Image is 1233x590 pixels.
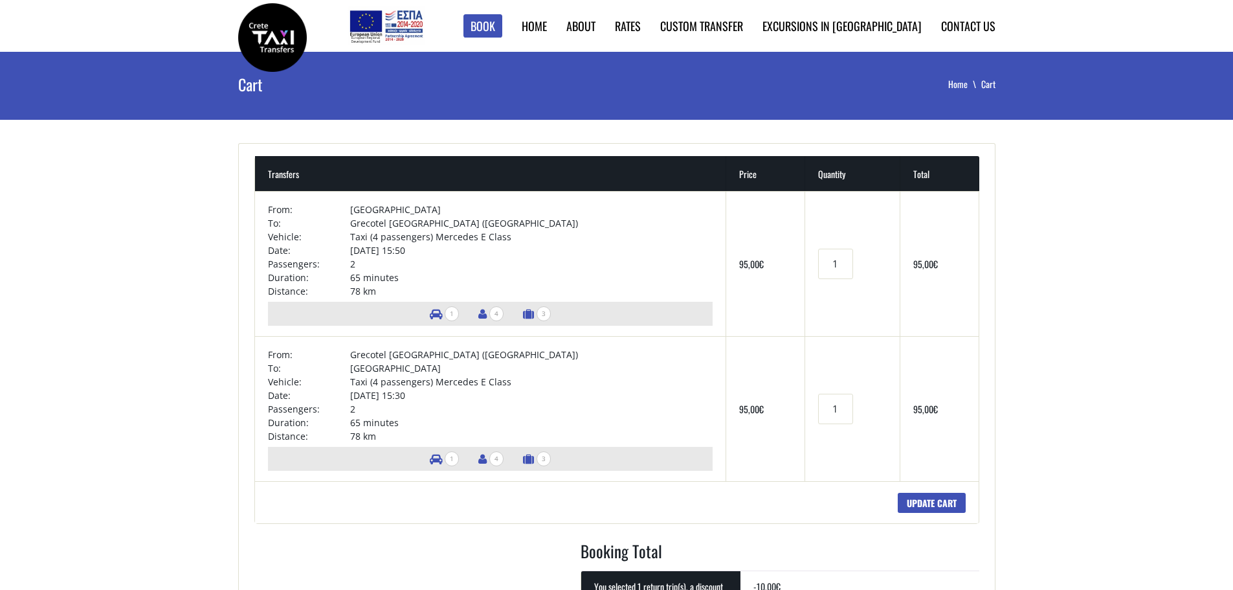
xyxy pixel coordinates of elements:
td: Distance: [268,284,350,298]
td: Passengers: [268,402,350,416]
th: Price [726,156,805,191]
td: 2 [350,402,713,416]
th: Quantity [805,156,900,191]
h1: Cart [238,52,493,117]
a: Rates [615,17,641,34]
li: Cart [981,78,995,91]
img: Crete Taxi Transfers | Crete Taxi Transfers Cart | Crete Taxi Transfers [238,3,307,72]
td: 2 [350,257,713,271]
input: Transfers quantity [818,394,853,424]
bdi: 95,00 [913,257,938,271]
td: Duration: [268,271,350,284]
td: [DATE] 15:50 [350,244,713,257]
td: Passengers: [268,257,350,271]
td: [GEOGRAPHIC_DATA] [350,203,713,216]
td: Vehicle: [268,375,350,389]
td: [GEOGRAPHIC_DATA] [350,361,713,375]
a: Home [948,77,981,91]
bdi: 95,00 [913,402,938,416]
span: 1 [445,306,459,321]
li: Number of vehicles [423,447,465,471]
bdi: 95,00 [739,257,764,271]
span: € [933,402,938,416]
span: 4 [489,451,504,466]
td: From: [268,203,350,216]
td: Vehicle: [268,230,350,244]
li: Number of passengers [472,447,510,471]
a: About [566,17,595,34]
td: Taxi (4 passengers) Mercedes E Class [350,375,713,389]
td: 65 minutes [350,271,713,284]
th: Transfers [255,156,727,191]
h2: Booking Total [581,539,979,571]
td: Grecotel [GEOGRAPHIC_DATA] ([GEOGRAPHIC_DATA]) [350,216,713,230]
td: Distance: [268,429,350,443]
span: € [759,402,764,416]
td: Date: [268,244,350,257]
li: Number of luggage items [517,447,557,471]
input: Transfers quantity [818,249,853,279]
td: Taxi (4 passengers) Mercedes E Class [350,230,713,244]
img: e-bannersEUERDF180X90.jpg [348,6,425,45]
input: Update cart [898,493,966,513]
span: 3 [537,451,551,466]
td: From: [268,348,350,361]
td: Duration: [268,416,350,429]
li: Number of vehicles [423,302,465,326]
td: Date: [268,389,350,402]
a: Crete Taxi Transfers | Crete Taxi Transfers Cart | Crete Taxi Transfers [238,29,307,43]
a: Excursions in [GEOGRAPHIC_DATA] [762,17,922,34]
span: 4 [489,306,504,321]
span: 3 [537,306,551,321]
span: 1 [445,451,459,466]
td: 78 km [350,429,713,443]
li: Number of passengers [472,302,510,326]
td: Grecotel [GEOGRAPHIC_DATA] ([GEOGRAPHIC_DATA]) [350,348,713,361]
span: € [759,257,764,271]
a: Custom Transfer [660,17,743,34]
td: 65 minutes [350,416,713,429]
span: € [933,257,938,271]
li: Number of luggage items [517,302,557,326]
td: [DATE] 15:30 [350,389,713,402]
a: Contact us [941,17,995,34]
td: To: [268,361,350,375]
a: Home [522,17,547,34]
bdi: 95,00 [739,402,764,416]
td: 78 km [350,284,713,298]
td: To: [268,216,350,230]
a: Book [463,14,502,38]
th: Total [900,156,979,191]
